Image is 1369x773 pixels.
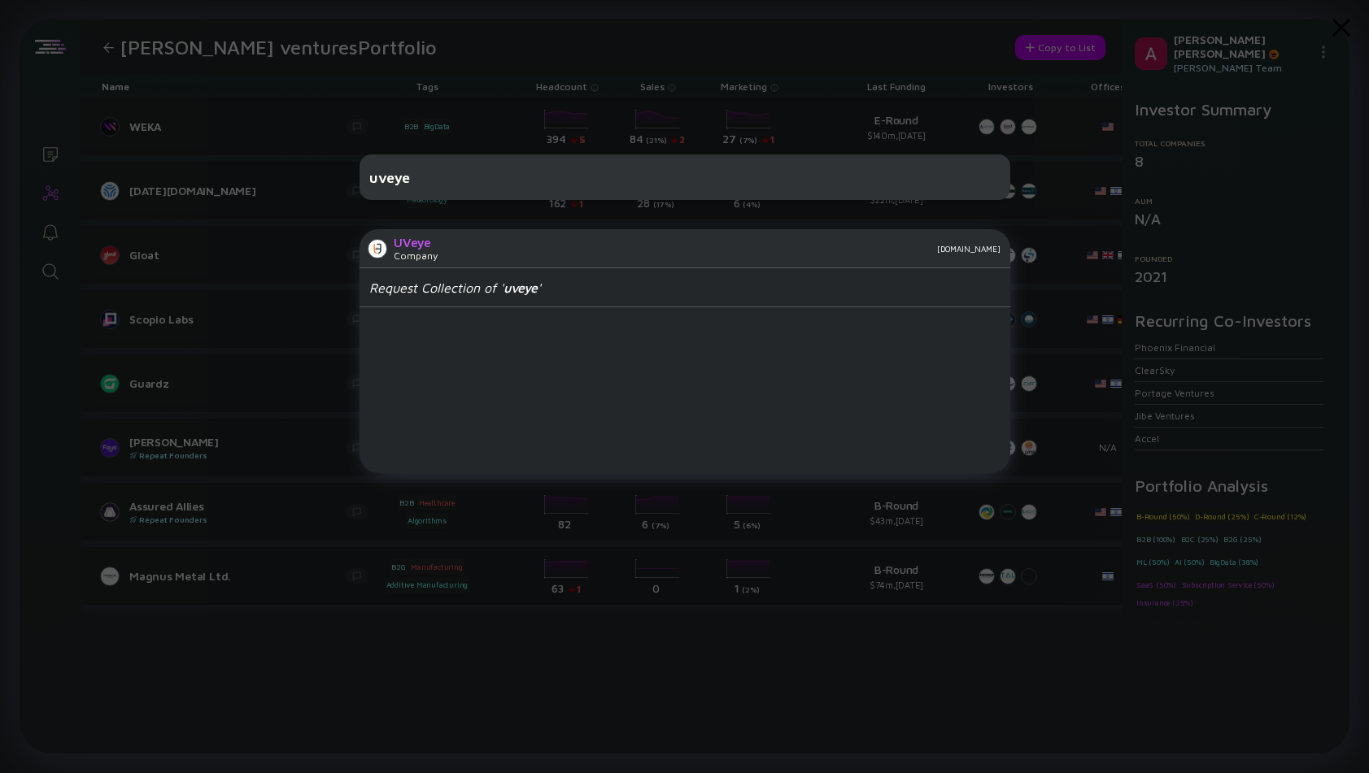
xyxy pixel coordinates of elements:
[369,280,541,295] div: Request Collection of ' '
[394,235,438,250] div: UVeye
[394,250,438,262] div: Company
[451,244,1001,254] div: [DOMAIN_NAME]
[504,280,538,295] span: uveye
[369,163,1001,192] input: Search Company or Investor...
